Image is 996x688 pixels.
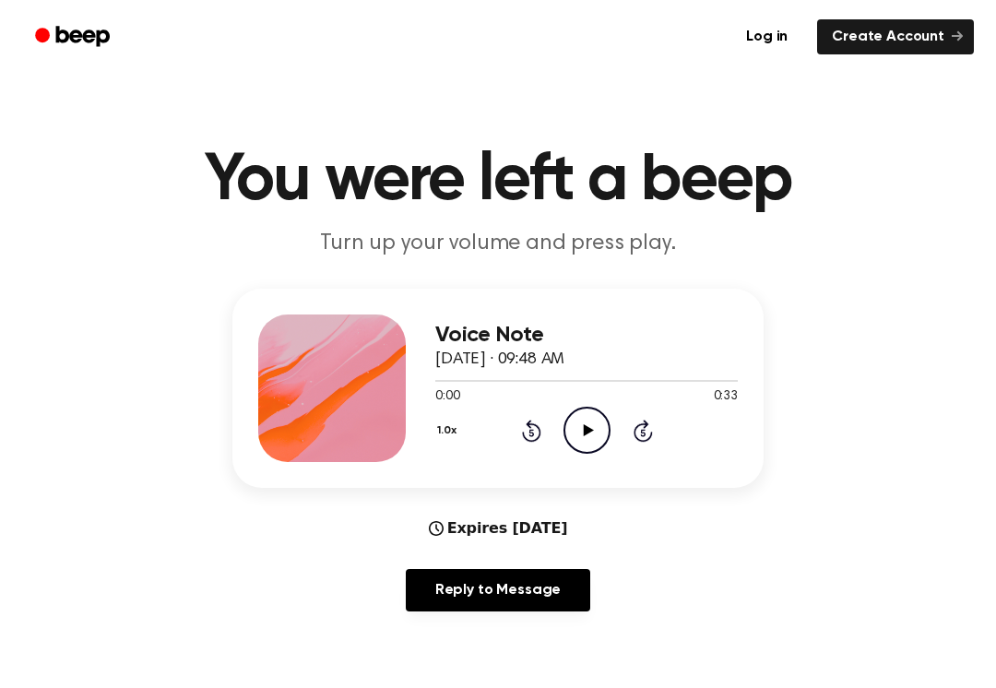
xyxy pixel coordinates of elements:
div: Expires [DATE] [429,517,568,540]
span: 0:33 [714,387,738,407]
h1: You were left a beep [26,148,970,214]
h3: Voice Note [435,323,738,348]
a: Beep [22,19,126,55]
span: 0:00 [435,387,459,407]
a: Log in [728,16,806,58]
a: Create Account [817,19,974,54]
span: [DATE] · 09:48 AM [435,351,564,368]
p: Turn up your volume and press play. [144,229,852,259]
a: Reply to Message [406,569,590,611]
button: 1.0x [435,415,463,446]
